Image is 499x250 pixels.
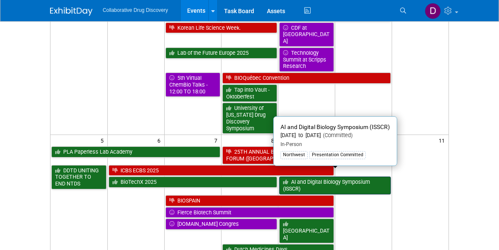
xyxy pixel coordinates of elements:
span: In-Person [280,141,302,147]
a: Fierce Biotech Summit [165,207,334,218]
a: [DOMAIN_NAME] Congres [165,219,277,230]
div: Presentation Committed [309,151,366,159]
span: 7 [213,135,221,146]
a: Korean Life Science Week. [165,22,277,34]
a: BioTechX 2025 [109,177,277,188]
a: PLA Paperless Lab Academy [51,146,220,157]
span: 11 [438,135,449,146]
span: AI and Digital Biology Symposium (ISSCR) [280,124,390,130]
a: BIOQuébec Convention [222,73,391,84]
a: Tap into Vault - Oktoberfest [222,84,277,102]
a: AI and Digital Biology Symposium (ISSCR) [279,177,391,194]
span: 8 [270,135,278,146]
div: Northwest [280,151,308,159]
a: 25TH ANNUAL BIOTECH IN EUROPE FORUM ([GEOGRAPHIC_DATA]) [222,146,334,164]
span: 5 [100,135,107,146]
a: University of [US_STATE] Drug Discovery Symposium [222,103,277,134]
a: BIOSPAIN [165,195,334,206]
img: ExhibitDay [50,7,93,16]
span: 6 [157,135,164,146]
div: [DATE] to [DATE] [280,132,390,139]
a: [GEOGRAPHIC_DATA] [279,219,334,243]
a: DDTD UNITING TOGETHER TO END NTDS [51,165,107,189]
a: 5th Virtual ChemBio Talks - 12:00 TO 18:00 [165,73,220,97]
img: Daniel Castro [425,3,441,19]
a: CDF at [GEOGRAPHIC_DATA] [279,22,334,47]
a: ICBS ECBS 2025 [109,165,334,176]
span: Collaborative Drug Discovery [103,7,168,13]
a: Lab of the Future Europe 2025 [165,48,277,59]
a: Technology Summit at Scripps Research [279,48,334,72]
span: (Committed) [321,132,353,138]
